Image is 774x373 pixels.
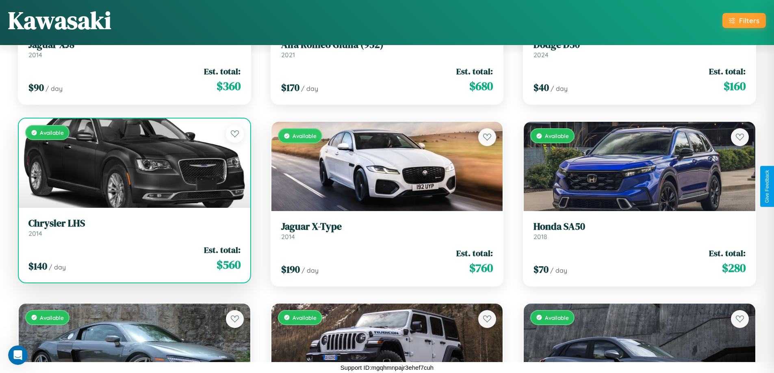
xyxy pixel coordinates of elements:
span: / day [49,263,66,271]
span: $ 680 [469,78,493,94]
span: Available [293,314,317,321]
span: $ 560 [217,257,241,273]
span: $ 170 [281,81,299,94]
span: / day [301,266,319,274]
span: Available [545,132,569,139]
span: $ 760 [469,260,493,276]
a: Jaguar XJ82014 [28,39,241,59]
span: / day [551,84,568,93]
span: Available [293,132,317,139]
div: Give Feedback [764,170,770,203]
h1: Kawasaki [8,4,111,37]
span: Est. total: [204,65,241,77]
span: 2024 [533,51,549,59]
span: 2018 [533,233,547,241]
span: Available [40,314,64,321]
h3: Jaguar XJ8 [28,39,241,51]
span: Est. total: [456,65,493,77]
span: $ 40 [533,81,549,94]
iframe: Intercom live chat [8,345,28,365]
h3: Honda SA50 [533,221,746,233]
span: / day [46,84,63,93]
span: Est. total: [709,247,746,259]
span: Est. total: [204,244,241,256]
span: Available [545,314,569,321]
span: $ 160 [724,78,746,94]
p: Support ID: mgqhmnpajr3ehef7cuh [340,362,434,373]
span: 2014 [28,229,42,237]
span: $ 140 [28,259,47,273]
div: Filters [739,16,759,25]
span: 2021 [281,51,295,59]
h3: Chrysler LHS [28,218,241,229]
span: $ 70 [533,263,549,276]
span: $ 280 [722,260,746,276]
a: Dodge D502024 [533,39,746,59]
span: 2014 [28,51,42,59]
span: $ 360 [217,78,241,94]
span: Available [40,129,64,136]
a: Jaguar X-Type2014 [281,221,493,241]
span: $ 90 [28,81,44,94]
h3: Jaguar X-Type [281,221,493,233]
span: 2014 [281,233,295,241]
span: Est. total: [709,65,746,77]
span: $ 190 [281,263,300,276]
h3: Alfa Romeo Giulia (952) [281,39,493,51]
a: Honda SA502018 [533,221,746,241]
a: Alfa Romeo Giulia (952)2021 [281,39,493,59]
span: / day [550,266,567,274]
a: Chrysler LHS2014 [28,218,241,237]
h3: Dodge D50 [533,39,746,51]
button: Filters [722,13,766,28]
span: Est. total: [456,247,493,259]
span: / day [301,84,318,93]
